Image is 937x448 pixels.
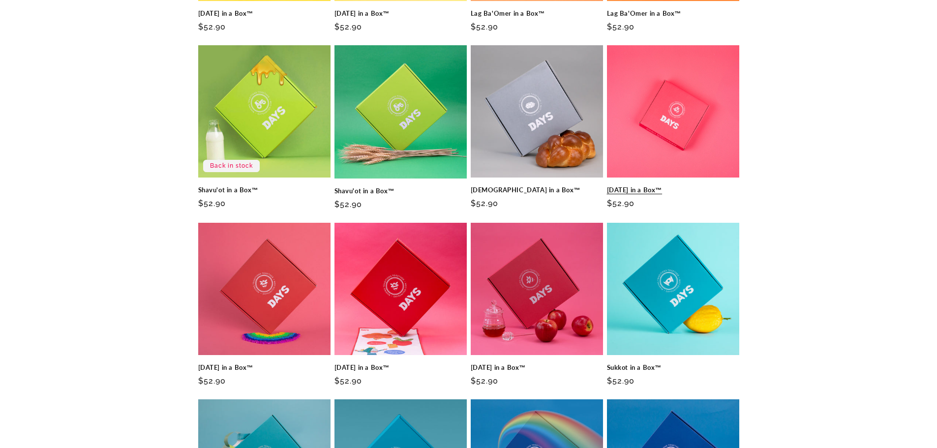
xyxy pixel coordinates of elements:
[334,363,467,372] a: [DATE] in a Box™
[607,363,739,372] a: Sukkot in a Box™
[198,9,331,18] a: [DATE] in a Box™
[334,9,467,18] a: [DATE] in a Box™
[471,363,603,372] a: [DATE] in a Box™
[607,186,739,194] a: [DATE] in a Box™
[607,9,739,18] a: Lag Ba'Omer in a Box™
[334,187,467,195] a: Shavu'ot in a Box™
[198,363,331,372] a: [DATE] in a Box™
[471,186,603,194] a: [DEMOGRAPHIC_DATA] in a Box™
[198,186,331,194] a: Shavu'ot in a Box™
[471,9,603,18] a: Lag Ba'Omer in a Box™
